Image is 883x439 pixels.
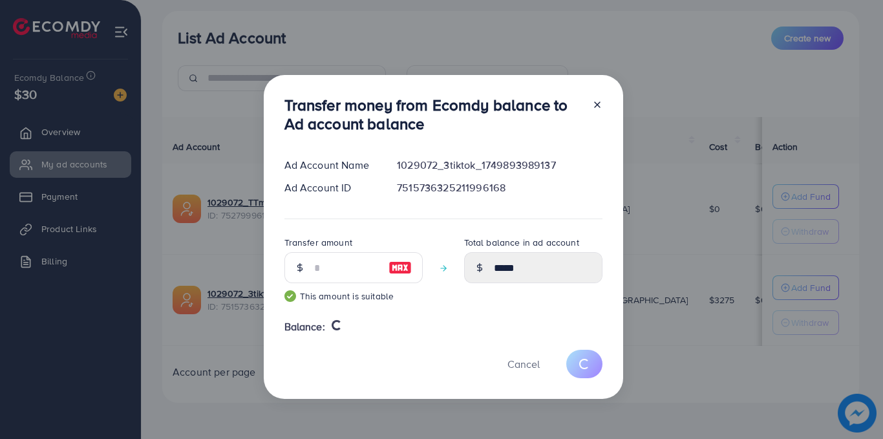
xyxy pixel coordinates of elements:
[388,260,412,275] img: image
[274,158,387,173] div: Ad Account Name
[284,319,325,334] span: Balance:
[507,357,540,371] span: Cancel
[284,290,423,303] small: This amount is suitable
[387,158,612,173] div: 1029072_3tiktok_1749893989137
[284,290,296,302] img: guide
[284,96,582,133] h3: Transfer money from Ecomdy balance to Ad account balance
[284,236,352,249] label: Transfer amount
[464,236,579,249] label: Total balance in ad account
[274,180,387,195] div: Ad Account ID
[387,180,612,195] div: 7515736325211996168
[491,350,556,378] button: Cancel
